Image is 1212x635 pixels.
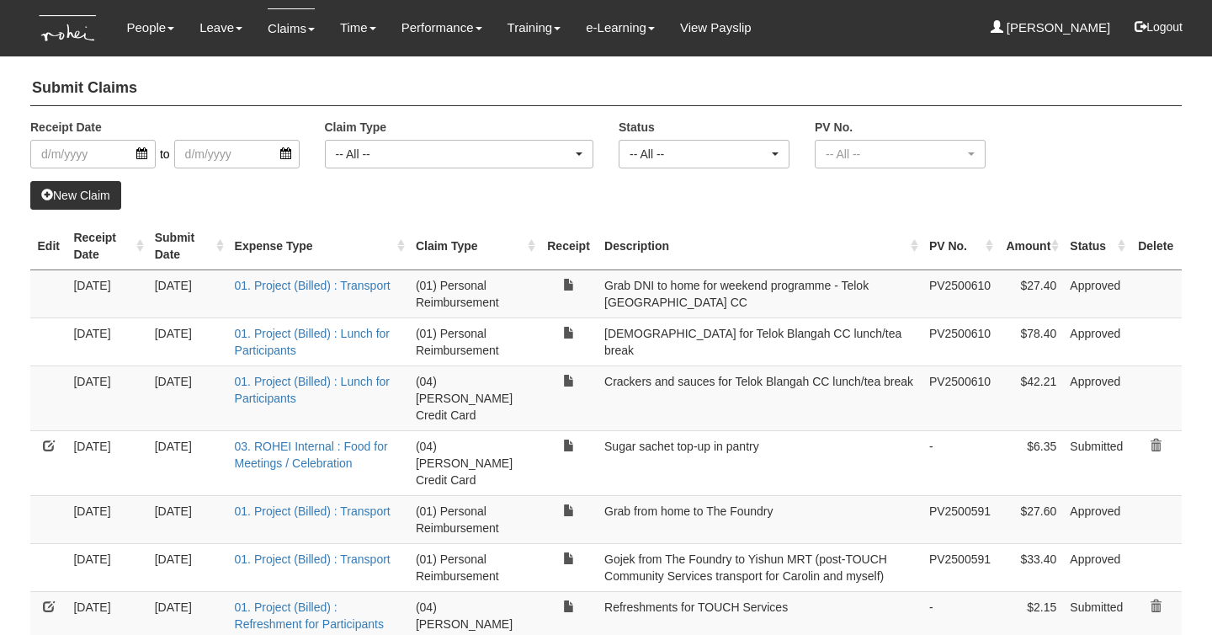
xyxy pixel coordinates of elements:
td: [DATE] [66,269,147,317]
a: 01. Project (Billed) : Transport [235,504,391,518]
td: [DATE] [148,495,228,543]
th: Expense Type : activate to sort column ascending [228,222,409,270]
td: PV2500591 [922,495,997,543]
td: Sugar sachet top-up in pantry [598,430,922,495]
a: Leave [199,8,242,47]
td: Approved [1063,366,1130,430]
div: -- All -- [336,146,573,163]
td: Approved [1063,543,1130,591]
td: (01) Personal Reimbursement [409,269,540,317]
th: Amount : activate to sort column ascending [997,222,1063,270]
td: PV2500591 [922,543,997,591]
td: $42.21 [997,366,1063,430]
td: Grab DNI to home for weekend programme - Telok [GEOGRAPHIC_DATA] CC [598,269,922,317]
td: [DATE] [148,269,228,317]
button: Logout [1123,7,1194,47]
th: Receipt Date : activate to sort column ascending [66,222,147,270]
a: People [126,8,174,47]
td: $6.35 [997,430,1063,495]
a: 01. Project (Billed) : Transport [235,279,391,292]
a: Time [340,8,376,47]
td: Gojek from The Foundry to Yishun MRT (post-TOUCH Community Services transport for Carolin and mys... [598,543,922,591]
td: [DATE] [66,317,147,366]
td: [DATE] [148,366,228,430]
td: PV2500610 [922,366,997,430]
td: [DATE] [66,495,147,543]
label: Claim Type [325,119,387,136]
button: -- All -- [325,140,594,168]
td: [DEMOGRAPHIC_DATA] for Telok Blangah CC lunch/tea break [598,317,922,366]
input: d/m/yyyy [30,140,156,168]
td: [DATE] [66,366,147,430]
button: -- All -- [815,140,986,168]
div: -- All -- [826,146,965,163]
a: View Payslip [680,8,752,47]
td: (04) [PERSON_NAME] Credit Card [409,366,540,430]
td: Crackers and sauces for Telok Blangah CC lunch/tea break [598,366,922,430]
a: 01. Project (Billed) : Transport [235,552,391,566]
td: $33.40 [997,543,1063,591]
td: (04) [PERSON_NAME] Credit Card [409,430,540,495]
a: Claims [268,8,315,48]
a: 01. Project (Billed) : Refreshment for Participants [235,600,384,631]
th: Status : activate to sort column ascending [1063,222,1130,270]
td: Approved [1063,269,1130,317]
a: New Claim [30,181,121,210]
a: 01. Project (Billed) : Lunch for Participants [235,327,390,357]
h4: Submit Claims [30,72,1182,106]
td: [DATE] [66,430,147,495]
td: (01) Personal Reimbursement [409,317,540,366]
td: Approved [1063,495,1130,543]
div: -- All -- [630,146,768,163]
td: $27.40 [997,269,1063,317]
a: 01. Project (Billed) : Lunch for Participants [235,375,390,405]
td: (01) Personal Reimbursement [409,543,540,591]
a: Performance [401,8,482,47]
input: d/m/yyyy [174,140,300,168]
td: [DATE] [148,543,228,591]
th: Description : activate to sort column ascending [598,222,922,270]
td: [DATE] [66,543,147,591]
td: [DATE] [148,317,228,366]
a: e-Learning [586,8,655,47]
label: Status [619,119,655,136]
td: $78.40 [997,317,1063,366]
td: PV2500610 [922,269,997,317]
th: Claim Type : activate to sort column ascending [409,222,540,270]
span: to [156,140,174,168]
th: Delete [1130,222,1182,270]
label: PV No. [815,119,853,136]
td: [DATE] [148,430,228,495]
a: [PERSON_NAME] [991,8,1111,47]
label: Receipt Date [30,119,102,136]
td: Submitted [1063,430,1130,495]
th: PV No. : activate to sort column ascending [922,222,997,270]
th: Submit Date : activate to sort column ascending [148,222,228,270]
td: $27.60 [997,495,1063,543]
td: Grab from home to The Foundry [598,495,922,543]
td: - [922,430,997,495]
td: PV2500610 [922,317,997,366]
th: Receipt [540,222,598,270]
button: -- All -- [619,140,789,168]
td: (01) Personal Reimbursement [409,495,540,543]
a: Training [508,8,561,47]
th: Edit [30,222,66,270]
td: Approved [1063,317,1130,366]
a: 03. ROHEI Internal : Food for Meetings / Celebration [235,440,388,470]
